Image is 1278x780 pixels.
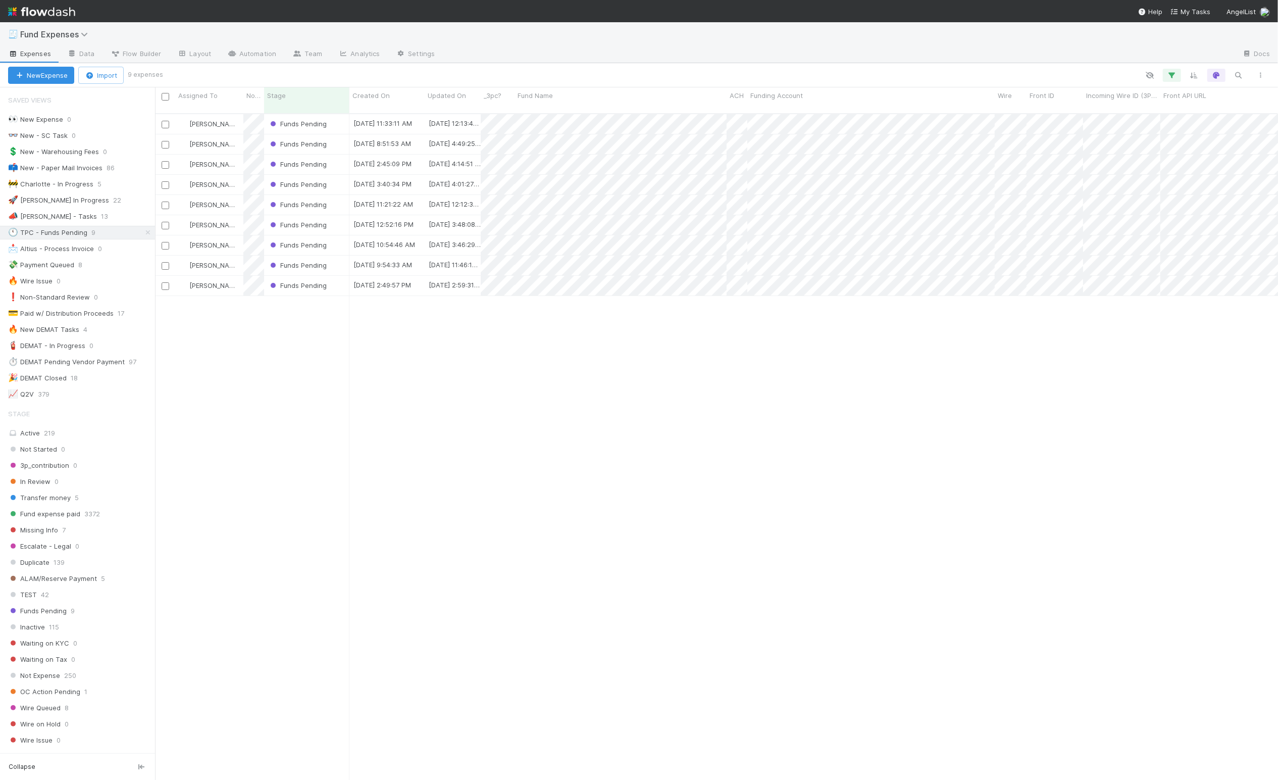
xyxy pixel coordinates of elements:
[8,178,93,190] div: Charlotte - In Progress
[8,291,90,304] div: Non-Standard Review
[246,90,262,101] span: Non-standard review
[78,67,124,84] button: Import
[180,221,188,229] img: avatar_85e0c86c-7619-463d-9044-e681ba95f3b2.png
[1170,7,1210,17] a: My Tasks
[189,221,240,229] span: [PERSON_NAME]
[429,280,481,290] div: [DATE] 2:59:31 PM
[8,621,45,633] span: Inactive
[219,46,284,63] a: Automation
[8,113,63,126] div: New Expense
[268,140,327,148] span: Funds Pending
[62,524,66,537] span: 7
[750,90,803,101] span: Funding Account
[1226,8,1256,16] span: AngelList
[75,492,79,504] span: 5
[8,404,30,424] span: Stage
[8,309,18,317] span: 💳
[353,199,413,209] div: [DATE] 11:21:22 AM
[8,48,51,59] span: Expenses
[189,120,240,128] span: [PERSON_NAME]
[8,356,125,368] div: DEMAT Pending Vendor Payment
[67,113,81,126] span: 0
[429,219,481,229] div: [DATE] 3:48:08 PM
[8,589,37,601] span: TEST
[57,734,61,747] span: 0
[8,115,18,123] span: 👀
[8,653,67,666] span: Waiting on Tax
[353,260,412,270] div: [DATE] 9:54:33 AM
[8,244,18,253] span: 📩
[268,240,327,250] div: Funds Pending
[8,163,18,172] span: 📫
[8,524,58,537] span: Missing Info
[8,459,69,472] span: 3p_contribution
[75,540,79,553] span: 0
[730,90,744,101] span: ACH
[162,121,169,128] input: Toggle Row Selected
[71,605,75,617] span: 9
[8,572,97,585] span: ALAM/Reserve Payment
[64,669,76,682] span: 250
[180,261,188,269] img: avatar_abca0ba5-4208-44dd-8897-90682736f166.png
[8,242,94,255] div: Altius - Process Invoice
[429,260,481,270] div: [DATE] 11:46:17 AM
[162,282,169,290] input: Toggle Row Selected
[518,90,553,101] span: Fund Name
[180,160,188,168] img: avatar_93b89fca-d03a-423a-b274-3dd03f0a621f.png
[162,262,169,270] input: Toggle Row Selected
[484,90,501,101] span: _3pc?
[268,159,327,169] div: Funds Pending
[353,280,411,290] div: [DATE] 2:49:57 PM
[179,260,238,270] div: [PERSON_NAME]
[8,388,34,401] div: Q2V
[268,120,327,128] span: Funds Pending
[268,201,327,209] span: Funds Pending
[179,119,238,129] div: [PERSON_NAME]
[65,718,69,730] span: 0
[353,179,412,189] div: [DATE] 3:40:34 PM
[8,339,85,352] div: DEMAT - In Progress
[8,492,71,504] span: Transfer money
[1234,46,1278,63] a: Docs
[353,219,414,229] div: [DATE] 12:52:16 PM
[8,540,71,553] span: Escalate - Legal
[353,118,412,128] div: [DATE] 11:33:11 AM
[8,734,53,747] span: Wire Issue
[189,241,240,249] span: [PERSON_NAME]
[998,90,1012,101] span: Wire
[101,572,105,585] span: 5
[61,750,65,763] span: 0
[8,30,18,38] span: 🧾
[162,181,169,189] input: Toggle Row Selected
[61,443,65,456] span: 0
[8,341,18,350] span: 🧯
[65,702,69,714] span: 8
[8,427,152,440] div: Active
[91,226,106,239] span: 9
[8,357,18,366] span: ⏱️
[8,129,68,142] div: New - SC Task
[189,201,240,209] span: [PERSON_NAME]
[330,46,388,63] a: Analytics
[89,339,104,352] span: 0
[8,443,57,456] span: Not Started
[8,718,61,730] span: Wire on Hold
[179,159,238,169] div: [PERSON_NAME]
[8,556,49,569] span: Duplicate
[180,140,188,148] img: avatar_abca0ba5-4208-44dd-8897-90682736f166.png
[84,686,87,698] span: 1
[8,228,18,236] span: 🕚
[189,281,240,289] span: [PERSON_NAME]
[59,46,103,63] a: Data
[429,179,481,189] div: [DATE] 4:01:27 PM
[111,48,161,59] span: Flow Builder
[179,139,238,149] div: [PERSON_NAME]
[8,373,18,382] span: 🎉
[20,29,93,39] span: Fund Expenses
[98,242,112,255] span: 0
[44,429,55,437] span: 219
[118,307,134,320] span: 17
[57,275,71,287] span: 0
[8,307,114,320] div: Paid w/ Distribution Proceeds
[1170,8,1210,16] span: My Tasks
